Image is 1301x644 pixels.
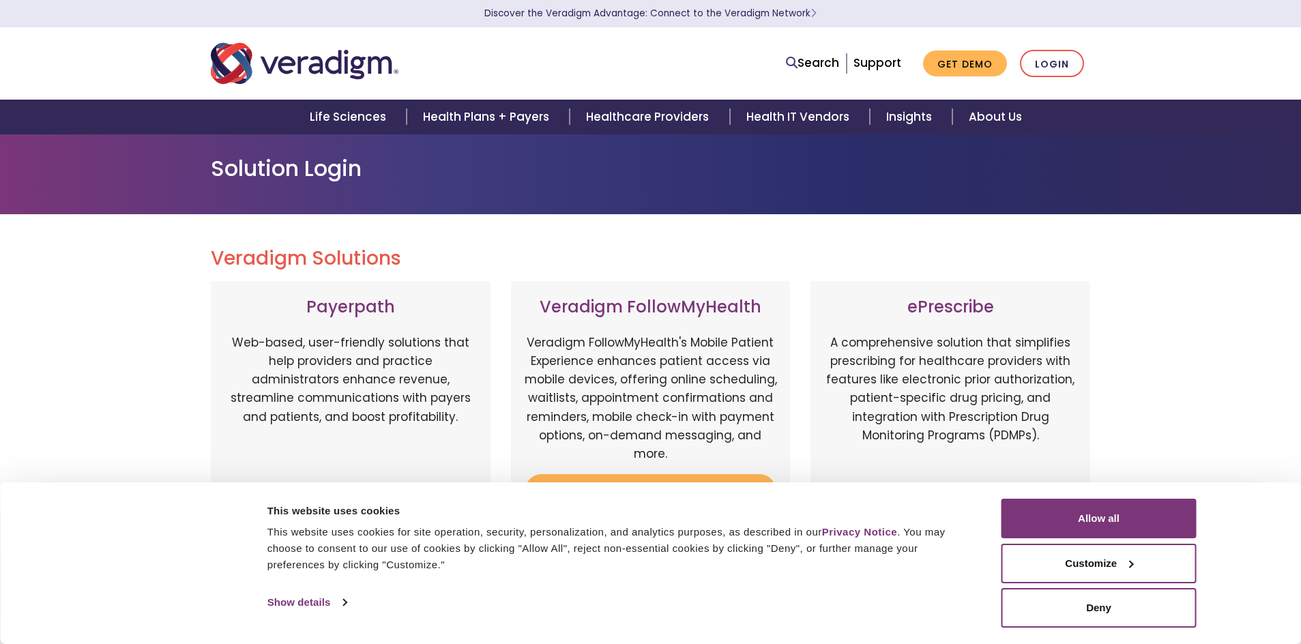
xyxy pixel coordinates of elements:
p: Veradigm FollowMyHealth's Mobile Patient Experience enhances patient access via mobile devices, o... [525,334,777,463]
a: Get Demo [923,50,1007,77]
button: Customize [1002,544,1197,583]
a: Search [786,54,839,72]
h3: ePrescribe [824,297,1077,317]
a: Healthcare Providers [570,100,729,134]
button: Allow all [1002,499,1197,538]
a: Health IT Vendors [730,100,870,134]
a: Show details [267,592,347,613]
a: Login [1020,50,1084,78]
a: Discover the Veradigm Advantage: Connect to the Veradigm NetworkLearn More [484,7,817,20]
div: This website uses cookies for site operation, security, personalization, and analytics purposes, ... [267,524,971,573]
button: Deny [1002,588,1197,628]
p: Web-based, user-friendly solutions that help providers and practice administrators enhance revenu... [224,334,477,477]
h1: Solution Login [211,156,1091,181]
a: Health Plans + Payers [407,100,570,134]
a: Support [853,55,901,71]
a: Insights [870,100,952,134]
a: Privacy Notice [822,526,897,538]
span: Learn More [810,7,817,20]
div: This website uses cookies [267,503,971,519]
p: A comprehensive solution that simplifies prescribing for healthcare providers with features like ... [824,334,1077,477]
h2: Veradigm Solutions [211,247,1091,270]
a: Life Sciences [293,100,407,134]
h3: Payerpath [224,297,477,317]
img: Veradigm logo [211,41,398,86]
a: Login to Veradigm FollowMyHealth [525,474,777,518]
h3: Veradigm FollowMyHealth [525,297,777,317]
a: About Us [952,100,1038,134]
